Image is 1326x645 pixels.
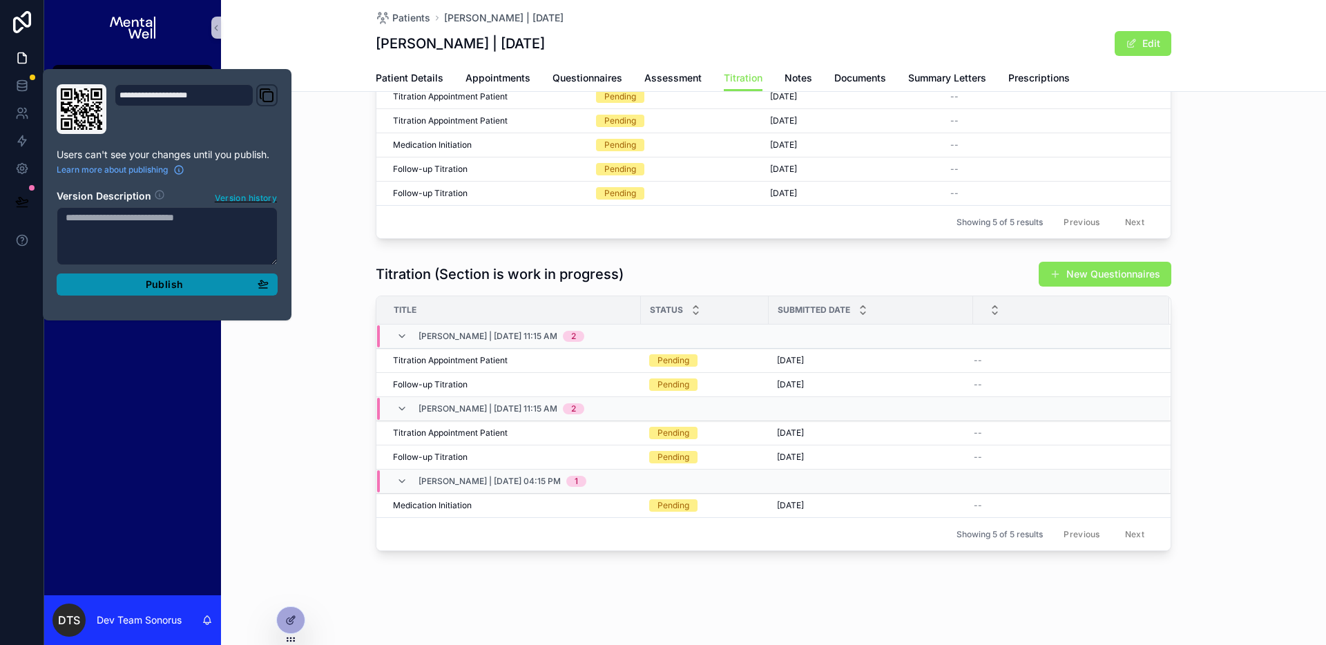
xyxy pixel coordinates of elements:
[393,355,633,366] a: Titration Appointment Patient
[110,17,155,39] img: App logo
[777,452,965,463] a: [DATE]
[393,164,579,175] a: Follow-up Titration
[419,403,557,414] span: [PERSON_NAME] | [DATE] 11:15 am
[419,331,557,342] span: [PERSON_NAME] | [DATE] 11:15 am
[57,148,278,162] p: Users can't see your changes until you publish.
[393,139,579,151] a: Medication Initiation
[770,164,941,175] a: [DATE]
[724,66,762,92] a: Titration
[596,90,753,103] a: Pending
[571,403,576,414] div: 2
[770,164,797,175] span: [DATE]
[974,379,982,390] span: --
[393,139,472,151] span: Medication Initiation
[393,115,508,126] span: Titration Appointment Patient
[777,427,965,439] a: [DATE]
[785,71,812,85] span: Notes
[974,379,1153,390] a: --
[376,11,430,25] a: Patients
[770,188,797,199] span: [DATE]
[97,613,182,627] p: Dev Team Sonorus
[777,379,965,390] a: [DATE]
[552,71,622,85] span: Questionnaires
[393,355,508,366] span: Titration Appointment Patient
[44,55,221,329] div: scrollable content
[596,115,753,127] a: Pending
[950,139,959,151] span: --
[657,451,689,463] div: Pending
[604,115,636,127] div: Pending
[393,91,579,102] a: Titration Appointment Patient
[596,163,753,175] a: Pending
[465,71,530,85] span: Appointments
[974,452,1153,463] a: --
[57,164,184,175] a: Learn more about publishing
[393,379,633,390] a: Follow-up Titration
[974,427,1153,439] a: --
[215,190,277,204] span: Version history
[393,115,579,126] a: Titration Appointment Patient
[777,500,965,511] a: [DATE]
[770,91,797,102] span: [DATE]
[957,217,1043,228] span: Showing 5 of 5 results
[908,66,986,93] a: Summary Letters
[1039,262,1171,287] button: New Questionnaires
[393,452,468,463] span: Follow-up Titration
[950,139,1153,151] a: --
[444,11,564,25] a: [PERSON_NAME] | [DATE]
[571,331,576,342] div: 2
[974,355,1153,366] a: --
[950,115,959,126] span: --
[1008,71,1070,85] span: Prescriptions
[908,71,986,85] span: Summary Letters
[950,164,959,175] span: --
[604,163,636,175] div: Pending
[115,84,278,134] div: Domain and Custom Link
[649,427,760,439] a: Pending
[376,66,443,93] a: Patient Details
[649,451,760,463] a: Pending
[770,115,941,126] a: [DATE]
[950,91,1153,102] a: --
[777,427,804,439] span: [DATE]
[649,499,760,512] a: Pending
[393,379,468,390] span: Follow-up Titration
[974,500,1153,511] a: --
[552,66,622,93] a: Questionnaires
[58,612,80,628] span: DTS
[950,188,959,199] span: --
[393,427,508,439] span: Titration Appointment Patient
[974,500,982,511] span: --
[770,115,797,126] span: [DATE]
[974,427,982,439] span: --
[770,139,797,151] span: [DATE]
[393,91,508,102] span: Titration Appointment Patient
[649,378,760,391] a: Pending
[644,71,702,85] span: Assessment
[657,354,689,367] div: Pending
[974,452,982,463] span: --
[393,500,472,511] span: Medication Initiation
[974,355,982,366] span: --
[834,66,886,93] a: Documents
[465,66,530,93] a: Appointments
[575,476,578,487] div: 1
[644,66,702,93] a: Assessment
[834,71,886,85] span: Documents
[649,354,760,367] a: Pending
[604,139,636,151] div: Pending
[376,264,624,284] h1: Titration (Section is work in progress)
[777,452,804,463] span: [DATE]
[950,91,959,102] span: --
[214,189,278,204] button: Version history
[1115,31,1171,56] button: Edit
[57,164,168,175] span: Learn more about publishing
[419,476,561,487] span: [PERSON_NAME] | [DATE] 04:15 pm
[778,305,850,316] span: Submitted Date
[657,427,689,439] div: Pending
[604,187,636,200] div: Pending
[777,355,965,366] a: [DATE]
[770,139,941,151] a: [DATE]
